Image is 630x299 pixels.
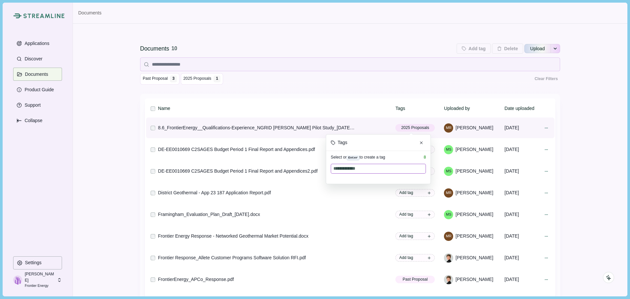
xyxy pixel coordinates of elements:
img: profile picture [13,275,22,285]
div: DE-EE0010669 C2SAGES Budget Period 1 Final Report and Appendices2.pdf [158,168,318,175]
p: Product Guide [22,87,54,93]
div: Framingham_Evaluation_Plan_Draft_[DATE].docx [158,211,260,218]
a: Settings [13,256,62,272]
div: Frontier Response_Allete Customer Programs Software Solution RFI.pdf [158,254,306,261]
div: [DATE] [505,230,541,242]
div: Megan Raisle [446,126,451,130]
button: Add tag [395,254,435,262]
span: Add tag [399,233,413,239]
span: [PERSON_NAME] [455,189,493,196]
button: Settings [13,256,62,269]
th: Uploaded by [443,100,503,117]
div: Frontier Energy Response - Networked Geothermal Market Potential.docx [158,233,308,240]
span: Add tag [399,211,413,217]
p: Collapse [22,118,42,123]
p: [PERSON_NAME] [25,271,55,283]
div: [DATE] [505,209,541,220]
p: Settings [23,260,42,266]
div: [DATE] [505,274,541,285]
span: 2025 Proposals [183,76,211,82]
button: Support [13,98,62,112]
button: Upload [524,43,551,54]
button: Discover [13,52,62,65]
span: Add tag [399,190,413,196]
a: Streamline Climate LogoStreamline Climate Logo [13,13,62,18]
div: Marian Stone [446,213,451,216]
span: [PERSON_NAME] [455,233,493,240]
th: Name [157,100,394,117]
div: [DATE] [505,252,541,264]
p: Documents [23,72,48,77]
button: 2025 Proposals [395,124,435,132]
span: [PERSON_NAME] [455,168,493,175]
a: Documents [78,10,101,16]
button: See more options [551,43,560,54]
div: Documents [140,45,169,53]
button: Past Proposal [395,276,435,283]
button: Add tag [395,232,435,240]
button: Clear Filters [532,73,560,85]
p: Discover [22,56,42,62]
button: Documents [13,68,62,81]
div: [DATE] [505,187,541,199]
button: Delete [492,43,523,54]
span: [PERSON_NAME] [455,146,493,153]
p: Frontier Energy [25,283,55,288]
button: Add tag [456,43,491,54]
img: Streamline Climate Logo [23,13,65,18]
div: Marian Stone [446,148,451,151]
span: 2025 Proposals [401,125,429,131]
th: Tags [394,100,443,117]
span: [PERSON_NAME] [455,211,493,218]
div: Marian Stone [446,169,451,173]
div: 3 [171,76,176,80]
p: Support [22,102,41,108]
button: Add tag [395,211,435,218]
div: 10 [172,45,178,53]
th: Date uploaded [503,100,540,117]
button: 2025 Proposals 1 [181,73,223,85]
div: Megan Raisle [446,234,451,238]
img: Helena Merk [444,275,453,284]
div: District Geothermal - App 23 187 Application Report.pdf [158,189,271,196]
button: Applications [13,37,62,50]
div: Megan Raisle [446,191,451,195]
div: [DATE] [505,144,541,155]
button: Expand [13,114,62,127]
img: Helena Merk [444,253,453,263]
div: DE-EE0010669 C2SAGES Budget Period 1 Final Report and Appendices.pdf [158,146,315,153]
div: [DATE] [505,122,541,134]
div: [DATE] [505,165,541,177]
span: [PERSON_NAME] [455,124,493,131]
button: Add tag [395,189,435,197]
span: Past Proposal [143,76,168,82]
img: Streamline Climate Logo [13,13,21,18]
span: Past Proposal [403,276,428,282]
div: 1 [215,76,219,80]
span: [PERSON_NAME] [455,254,493,261]
button: Product Guide [13,83,62,96]
div: FrontierEnergy_APCo_Response.pdf [158,276,234,283]
span: [PERSON_NAME] [455,276,493,283]
button: Past Proposal 3 [140,73,179,85]
p: Applications [22,41,50,46]
span: Add tag [399,255,413,261]
div: 8.6_FrontierEnergy__Qualifications-Experience_NGRID [PERSON_NAME] Pilot Study_[DATE].docx [158,124,355,131]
